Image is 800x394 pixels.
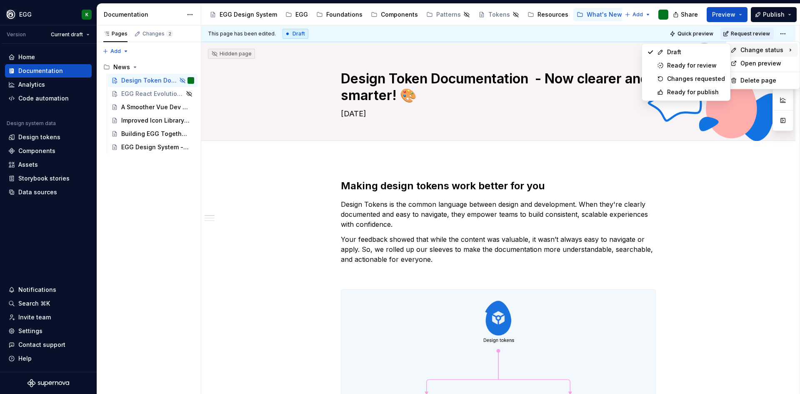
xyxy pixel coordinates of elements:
div: Ready for publish [667,88,725,96]
div: Open preview [740,59,795,68]
div: Ready for review [667,61,725,70]
span: Change status [740,46,783,54]
div: Changes requested [667,75,725,83]
div: Draft [667,48,725,56]
div: Delete page [740,76,795,85]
